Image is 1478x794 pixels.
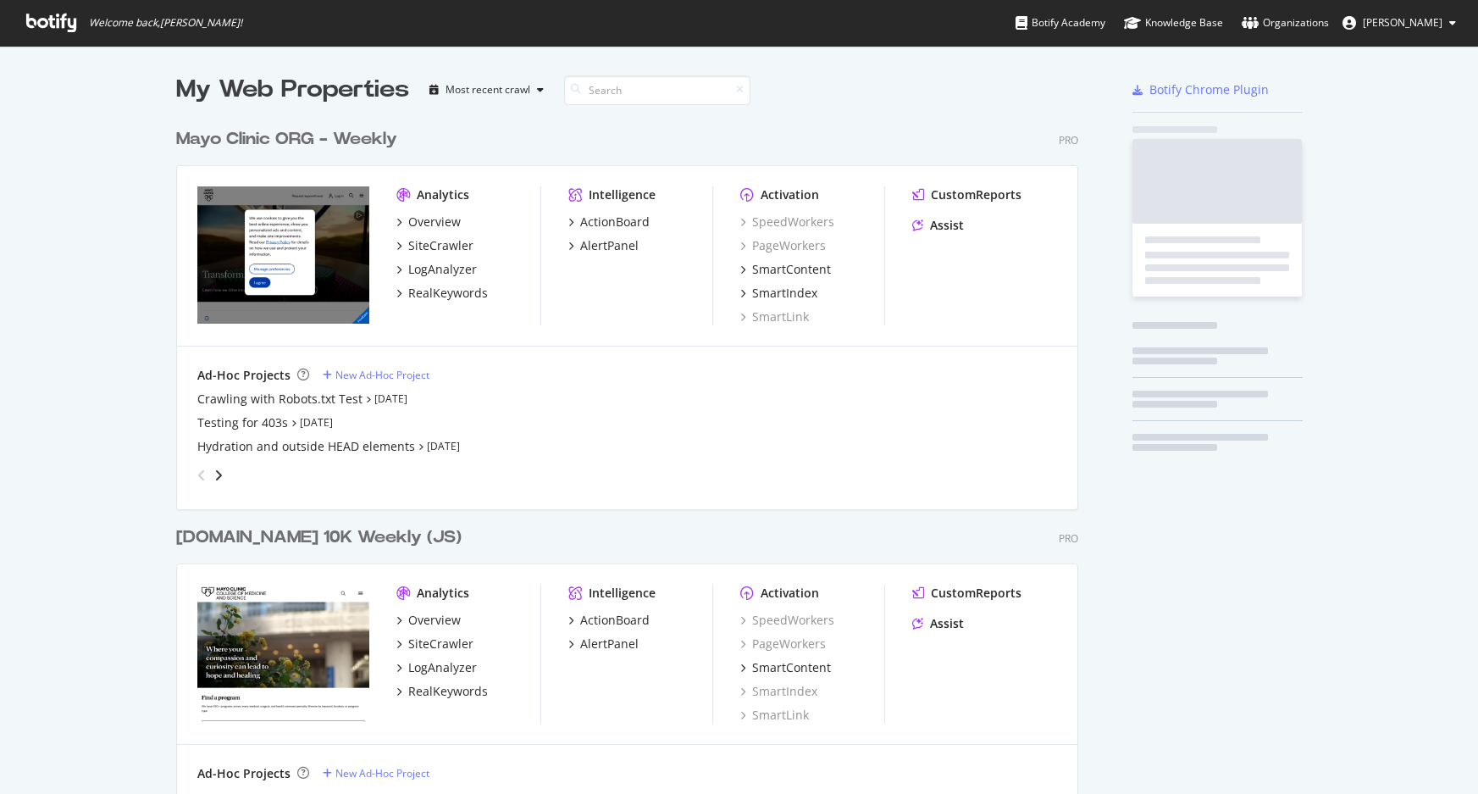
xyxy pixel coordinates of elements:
div: Analytics [417,186,469,203]
div: Botify Academy [1016,14,1105,31]
a: New Ad-Hoc Project [323,368,429,382]
a: CustomReports [912,585,1021,602]
div: Ad-Hoc Projects [197,765,291,782]
a: ActionBoard [568,612,650,629]
div: CustomReports [931,585,1021,602]
div: LogAnalyzer [408,659,477,676]
a: LogAnalyzer [396,659,477,676]
div: New Ad-Hoc Project [335,766,429,780]
a: RealKeywords [396,285,488,302]
a: SmartLink [740,308,809,325]
div: Activation [761,186,819,203]
a: Testing for 403s [197,414,288,431]
div: New Ad-Hoc Project [335,368,429,382]
a: New Ad-Hoc Project [323,766,429,780]
a: Assist [912,615,964,632]
div: Assist [930,615,964,632]
div: Ad-Hoc Projects [197,367,291,384]
a: SpeedWorkers [740,612,834,629]
div: angle-left [191,462,213,489]
a: SmartLink [740,707,809,724]
div: ActionBoard [580,612,650,629]
a: SiteCrawler [396,636,473,652]
div: LogAnalyzer [408,261,477,278]
a: [DATE] [374,391,407,406]
div: Intelligence [589,585,656,602]
div: Pro [1059,133,1078,147]
div: SiteCrawler [408,636,473,652]
a: SmartContent [740,659,831,676]
a: SiteCrawler [396,237,473,254]
div: angle-right [213,467,224,484]
div: Overview [408,612,461,629]
img: college.mayo.edu [197,585,369,722]
a: AlertPanel [568,636,639,652]
a: CustomReports [912,186,1021,203]
div: Mayo Clinic ORG - Weekly [176,127,397,152]
div: My Web Properties [176,73,409,107]
div: Intelligence [589,186,656,203]
div: AlertPanel [580,636,639,652]
div: Pro [1059,531,1078,546]
div: RealKeywords [408,683,488,700]
a: PageWorkers [740,237,826,254]
a: SmartIndex [740,285,817,302]
a: SpeedWorkers [740,214,834,230]
div: SmartContent [752,261,831,278]
div: Activation [761,585,819,602]
div: [DOMAIN_NAME] 10K Weekly (JS) [176,525,462,550]
a: Assist [912,217,964,234]
div: SmartIndex [752,285,817,302]
button: [PERSON_NAME] [1329,9,1470,36]
button: Most recent crawl [423,76,551,103]
span: Milosz Pekala [1363,15,1442,30]
div: ActionBoard [580,214,650,230]
a: PageWorkers [740,636,826,652]
div: Knowledge Base [1124,14,1223,31]
input: Search [564,75,750,105]
div: AlertPanel [580,237,639,254]
div: Most recent crawl [446,85,530,95]
a: ActionBoard [568,214,650,230]
div: Analytics [417,585,469,602]
div: CustomReports [931,186,1021,203]
a: Crawling with Robots.txt Test [197,391,363,408]
div: Botify Chrome Plugin [1149,81,1269,98]
a: [DOMAIN_NAME] 10K Weekly (JS) [176,525,468,550]
a: Overview [396,214,461,230]
a: Botify Chrome Plugin [1132,81,1269,98]
a: SmartIndex [740,683,817,700]
a: AlertPanel [568,237,639,254]
div: Assist [930,217,964,234]
div: Overview [408,214,461,230]
div: Organizations [1242,14,1329,31]
a: LogAnalyzer [396,261,477,278]
div: RealKeywords [408,285,488,302]
div: SmartContent [752,659,831,676]
a: Mayo Clinic ORG - Weekly [176,127,404,152]
a: Overview [396,612,461,629]
a: SmartContent [740,261,831,278]
img: mayoclinic.org [197,186,369,324]
a: RealKeywords [396,683,488,700]
span: Welcome back, [PERSON_NAME] ! [89,16,242,30]
div: SiteCrawler [408,237,473,254]
a: [DATE] [427,439,460,453]
a: [DATE] [300,415,333,430]
a: Hydration and outside HEAD elements [197,438,415,455]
